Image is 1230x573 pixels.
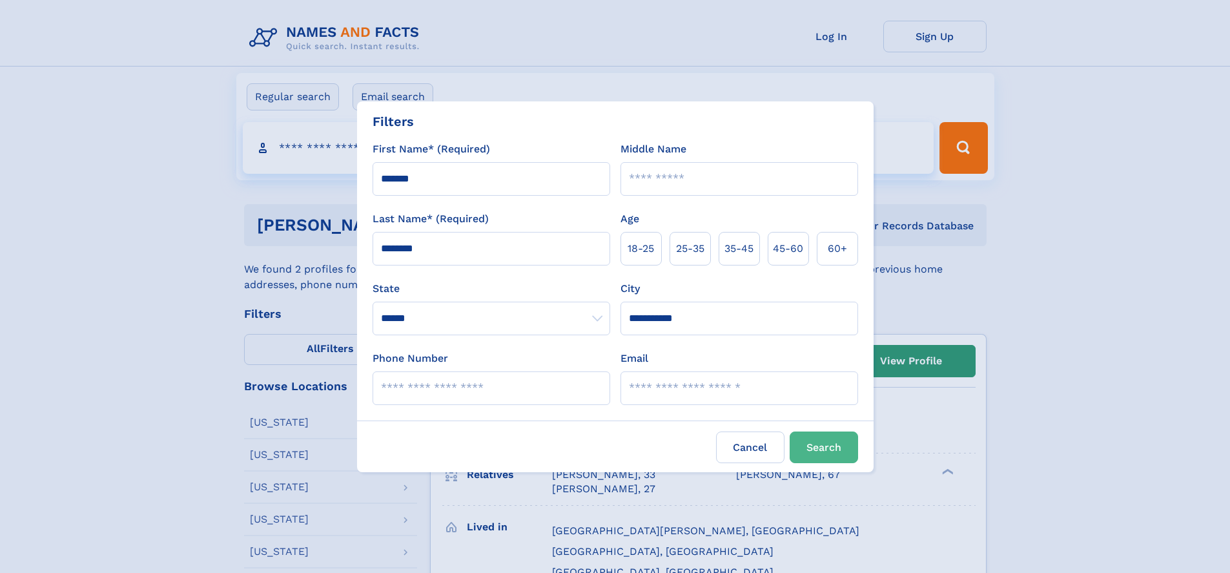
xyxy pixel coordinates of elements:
span: 60+ [828,241,847,256]
span: 45‑60 [773,241,803,256]
label: Email [620,351,648,366]
span: 35‑45 [724,241,753,256]
label: City [620,281,640,297]
label: Middle Name [620,141,686,157]
label: Last Name* (Required) [373,211,489,227]
label: First Name* (Required) [373,141,490,157]
div: Filters [373,112,414,131]
span: 25‑35 [676,241,704,256]
label: Age [620,211,639,227]
label: Phone Number [373,351,448,366]
label: State [373,281,610,297]
span: 18‑25 [628,241,654,256]
button: Search [790,432,858,463]
label: Cancel [716,432,784,463]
